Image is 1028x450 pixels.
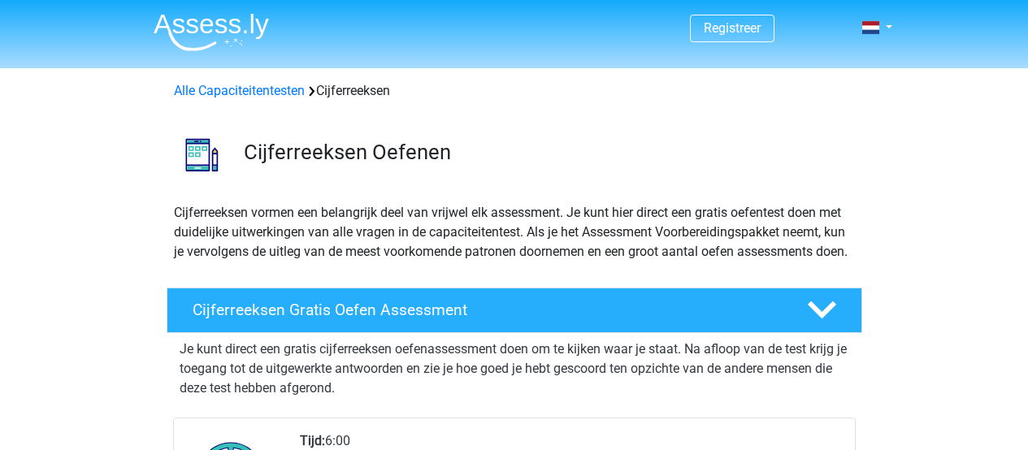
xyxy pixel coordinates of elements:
[174,83,305,98] a: Alle Capaciteitentesten
[160,288,869,333] a: Cijferreeksen Gratis Oefen Assessment
[167,120,236,189] img: cijferreeksen
[154,13,269,51] img: Assessly
[244,140,849,165] h3: Cijferreeksen Oefenen
[193,301,781,319] h4: Cijferreeksen Gratis Oefen Assessment
[704,20,761,36] a: Registreer
[174,203,855,262] p: Cijferreeksen vormen een belangrijk deel van vrijwel elk assessment. Je kunt hier direct een grat...
[180,340,849,398] p: Je kunt direct een gratis cijferreeksen oefenassessment doen om te kijken waar je staat. Na afloo...
[167,81,861,101] div: Cijferreeksen
[300,433,325,448] b: Tijd:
